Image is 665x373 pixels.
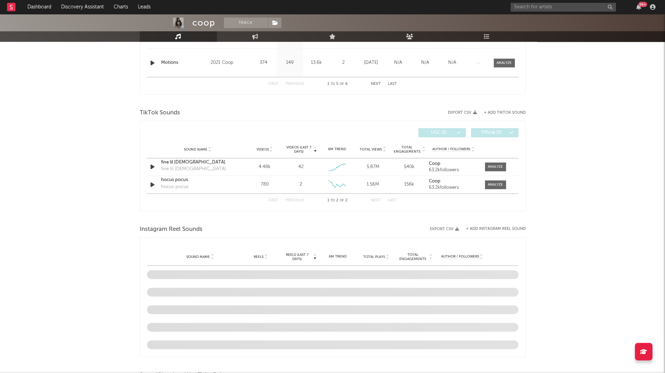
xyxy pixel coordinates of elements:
div: hocus pocus [161,184,188,191]
span: of [340,199,344,202]
span: UGC ( 2 ) [423,131,455,135]
a: hocus pocus [161,176,234,184]
span: Total Views [360,147,382,152]
div: + Add Instagram Reel Sound [459,227,526,231]
div: 2 [331,59,356,66]
div: 2021 Coop [210,59,248,67]
span: TikTok Sounds [140,109,180,117]
button: Next [371,199,381,202]
button: + Add TikTok Sound [477,111,526,115]
a: Coop [429,179,478,184]
a: fine lil [DEMOGRAPHIC_DATA] [161,159,234,166]
button: Official(0) [471,128,518,137]
button: Track [224,18,268,28]
div: coop [192,18,215,28]
span: to [331,82,335,86]
div: N/A [440,59,464,66]
div: 6M Trend [320,147,353,152]
button: First [268,82,279,86]
strong: Coop [429,161,440,166]
div: 2 [299,181,302,188]
div: 156k [393,181,425,188]
span: Author / Followers [432,147,470,152]
span: Instagram Reel Sounds [140,225,202,234]
div: 63.2k followers [429,168,478,173]
button: First [268,199,279,202]
button: Export CSV [430,227,459,231]
button: Last [388,199,397,202]
a: Coop [429,161,478,166]
a: Motions [161,59,207,66]
span: Sound Name [184,147,207,152]
button: + Add TikTok Sound [484,111,526,115]
div: 4.48k [248,164,281,171]
span: Total Engagements [397,253,428,261]
div: 13.6k [305,59,328,66]
span: Total Engagements [393,145,421,154]
span: Sound Name [186,255,210,259]
div: 42 [298,164,303,171]
button: 99+ [636,4,641,10]
span: to [331,199,335,202]
div: N/A [386,59,410,66]
button: UGC(2) [418,128,466,137]
button: + Add Instagram Reel Sound [466,227,526,231]
div: 149 [279,59,301,66]
div: 5.87M [357,164,389,171]
div: 63.2k followers [429,185,478,190]
div: 1 5 6 [318,80,357,88]
span: Official ( 0 ) [476,131,508,135]
div: 99 + [638,2,647,7]
input: Search for artists [511,3,616,12]
span: Reels [254,255,264,259]
button: Next [371,82,381,86]
span: Reels (last 7 days) [282,253,313,261]
div: 1 2 2 [318,197,357,205]
div: 6M Trend [320,254,355,259]
button: Last [388,82,397,86]
div: 374 [252,59,275,66]
button: Previous [286,82,304,86]
button: Previous [286,199,304,202]
div: 540k [393,164,425,171]
span: of [340,82,344,86]
div: 1.56M [357,181,389,188]
span: Videos [257,147,269,152]
span: Videos (last 7 days) [284,145,313,154]
span: Total Plays [363,255,385,259]
div: fine lil [DEMOGRAPHIC_DATA] [161,166,226,173]
div: [DATE] [359,59,383,66]
div: N/A [413,59,437,66]
strong: Coop [429,179,440,184]
div: 780 [248,181,281,188]
span: Author / Followers [441,254,479,259]
button: Export CSV [448,111,477,115]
